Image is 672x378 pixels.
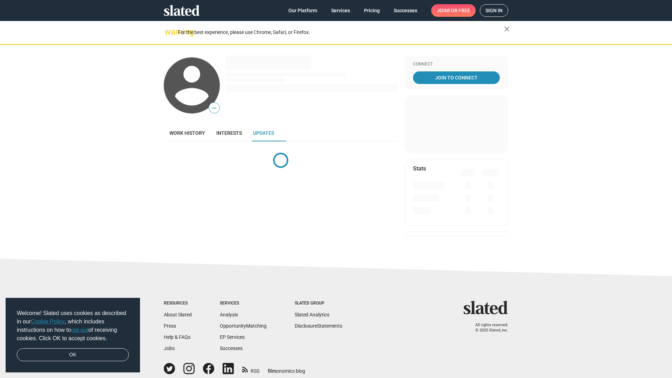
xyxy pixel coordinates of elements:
div: cookieconsent [6,298,140,373]
div: Resources [164,301,192,306]
span: Join [437,4,470,17]
mat-icon: warning [164,28,173,36]
a: Pricing [358,4,385,17]
mat-card-title: Stats [413,165,426,172]
a: Successes [220,345,243,351]
span: Services [331,4,350,17]
div: Services [220,301,267,306]
div: Connect [413,62,500,67]
div: Slated Group [295,301,342,306]
a: About Slated [164,312,192,317]
a: Press [164,323,176,329]
a: Sign in [480,4,508,17]
p: All rights reserved. © 2025 Slated, Inc. [468,323,508,333]
span: Our Platform [288,4,317,17]
span: Join To Connect [414,71,498,84]
span: Updates [253,130,274,136]
a: Joinfor free [431,4,476,17]
a: Work history [164,125,211,141]
span: Sign in [485,5,503,16]
a: Successes [388,4,423,17]
div: For the best experience, please use Chrome, Safari, or Firefox. [178,28,504,37]
a: Services [325,4,356,17]
span: — [209,104,219,113]
a: Join To Connect [413,71,500,84]
mat-icon: close [503,25,511,33]
a: EP Services [220,334,245,340]
a: dismiss cookie message [17,348,129,362]
a: Cookie Policy [31,318,65,324]
span: Interests [216,130,242,136]
span: film [268,368,276,374]
a: Analysis [220,312,238,317]
a: opt-out [71,327,89,333]
span: Pricing [364,4,380,17]
a: RSS [242,364,259,374]
a: OpportunityMatching [220,323,267,329]
a: Our Platform [283,4,323,17]
span: Welcome! Slated uses cookies as described in our , which includes instructions on how to of recei... [17,309,129,343]
a: Interests [211,125,247,141]
a: DisclosureStatements [295,323,342,329]
span: Successes [394,4,417,17]
a: Updates [247,125,280,141]
a: Slated Analytics [295,312,329,317]
span: for free [448,4,470,17]
span: Work history [169,130,205,136]
a: filmonomics blog [268,362,305,374]
a: Jobs [164,345,175,351]
a: Help & FAQs [164,334,190,340]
